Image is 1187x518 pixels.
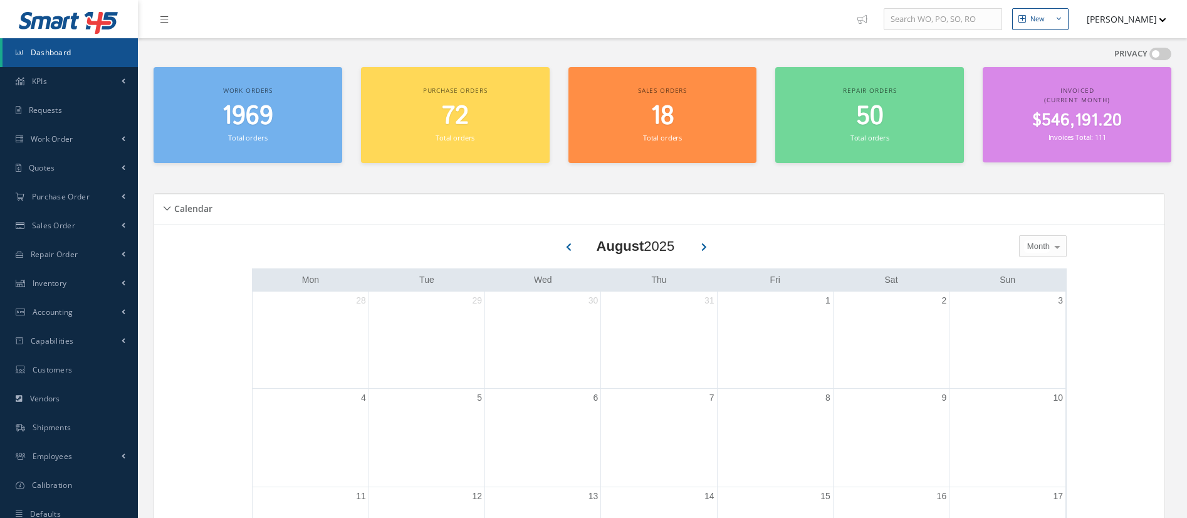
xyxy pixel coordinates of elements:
small: Total orders [850,133,889,142]
span: Repair Order [31,249,78,260]
td: July 30, 2025 [485,292,601,389]
span: 50 [856,98,884,134]
span: Capabilities [31,336,74,346]
a: Repair orders 50 Total orders [775,67,964,163]
td: August 7, 2025 [601,388,717,487]
span: Sales Order [32,220,75,231]
span: Requests [29,105,62,115]
a: July 30, 2025 [586,292,601,310]
a: Saturday [882,272,901,288]
small: Total orders [643,133,682,142]
div: 2025 [597,236,675,256]
span: Invoiced [1060,86,1094,95]
h5: Calendar [170,199,212,214]
a: August 1, 2025 [823,292,833,310]
span: Work Order [31,134,73,144]
td: July 29, 2025 [369,292,484,389]
a: Invoiced (Current Month) $546,191.20 Invoices Total: 111 [983,67,1171,162]
small: Total orders [228,133,267,142]
a: August 12, 2025 [469,487,484,505]
input: Search WO, PO, SO, RO [884,8,1002,31]
a: July 29, 2025 [469,292,484,310]
label: PRIVACY [1114,48,1148,60]
span: Customers [33,364,73,375]
span: Vendors [30,393,60,404]
a: Dashboard [3,38,138,67]
td: August 5, 2025 [369,388,484,487]
td: August 2, 2025 [833,292,949,389]
a: August 7, 2025 [707,389,717,407]
span: Quotes [29,162,55,173]
td: August 4, 2025 [253,388,369,487]
a: Purchase orders 72 Total orders [361,67,550,163]
a: Tuesday [417,272,437,288]
div: New [1030,14,1045,24]
button: New [1012,8,1069,30]
a: August 13, 2025 [586,487,601,505]
a: Friday [768,272,783,288]
a: August 2, 2025 [939,292,949,310]
a: July 31, 2025 [702,292,717,310]
a: August 10, 2025 [1050,389,1065,407]
span: Shipments [33,422,71,433]
a: August 8, 2025 [823,389,833,407]
a: July 28, 2025 [353,292,369,310]
span: Month [1024,240,1050,253]
span: 72 [442,98,469,134]
span: $546,191.20 [1032,108,1122,133]
span: 1969 [222,98,273,134]
span: Repair orders [843,86,896,95]
span: Inventory [33,278,67,288]
span: 18 [651,98,674,134]
a: August 11, 2025 [353,487,369,505]
td: August 1, 2025 [717,292,833,389]
a: Wednesday [531,272,555,288]
td: August 3, 2025 [949,292,1065,389]
span: Dashboard [31,47,71,58]
a: Sales orders 18 Total orders [568,67,757,163]
a: Work orders 1969 Total orders [154,67,342,163]
td: August 8, 2025 [717,388,833,487]
span: Purchase Order [32,191,90,202]
a: August 3, 2025 [1055,292,1065,310]
td: July 31, 2025 [601,292,717,389]
a: Monday [300,272,322,288]
span: Sales orders [638,86,687,95]
a: August 6, 2025 [591,389,601,407]
a: August 14, 2025 [702,487,717,505]
td: August 6, 2025 [485,388,601,487]
a: August 15, 2025 [818,487,833,505]
b: August [597,238,644,254]
span: Employees [33,451,73,462]
a: Sunday [997,272,1018,288]
span: Work orders [223,86,273,95]
td: August 10, 2025 [949,388,1065,487]
a: August 5, 2025 [474,389,484,407]
td: August 9, 2025 [833,388,949,487]
span: KPIs [32,76,47,87]
a: Thursday [649,272,669,288]
span: Purchase orders [423,86,488,95]
span: (Current Month) [1044,95,1110,104]
span: Accounting [33,307,73,317]
small: Invoices Total: 111 [1048,132,1106,142]
td: July 28, 2025 [253,292,369,389]
a: August 9, 2025 [939,389,949,407]
a: August 16, 2025 [934,487,949,505]
a: August 4, 2025 [358,389,369,407]
small: Total orders [436,133,474,142]
button: [PERSON_NAME] [1075,7,1166,31]
a: August 17, 2025 [1050,487,1065,505]
span: Calibration [32,480,72,490]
